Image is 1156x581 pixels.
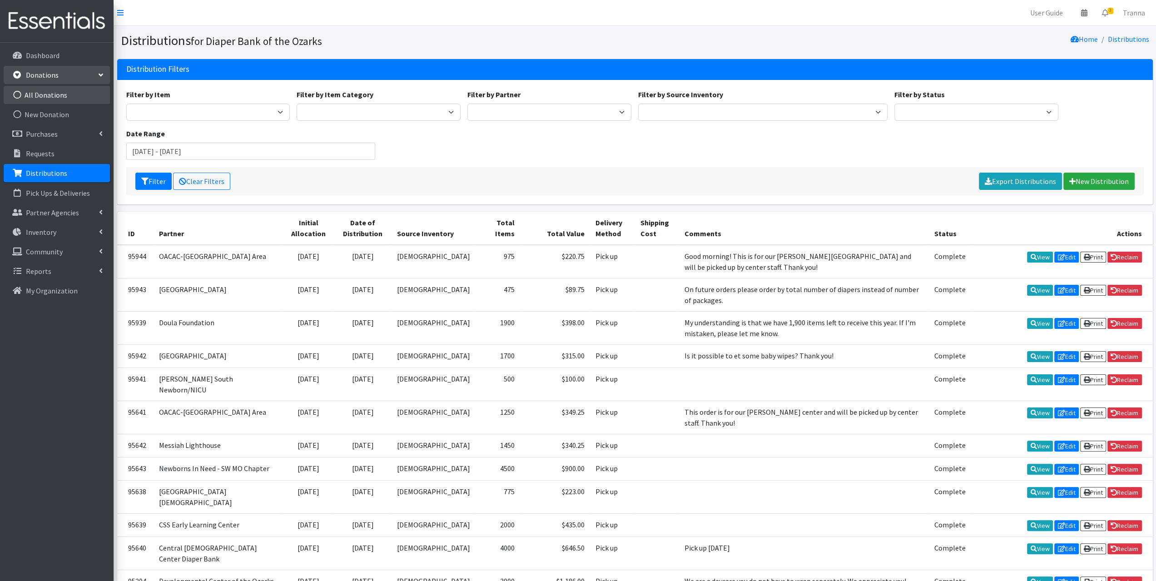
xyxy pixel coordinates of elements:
[117,513,154,536] td: 95639
[392,457,476,480] td: [DEMOGRAPHIC_DATA]
[126,65,189,74] h3: Distribution Filters
[590,212,635,245] th: Delivery Method
[928,344,971,367] td: Complete
[26,189,90,198] p: Pick Ups & Deliveries
[283,537,334,570] td: [DATE]
[26,228,56,237] p: Inventory
[1107,441,1142,452] a: Reclaim
[1095,4,1116,22] a: 3
[1027,351,1053,362] a: View
[283,212,334,245] th: Initial Allocation
[334,537,392,570] td: [DATE]
[283,367,334,401] td: [DATE]
[154,434,283,457] td: Messiah Lighthouse
[4,164,110,182] a: Distributions
[26,149,55,158] p: Requests
[638,89,723,100] label: Filter by Source Inventory
[154,344,283,367] td: [GEOGRAPHIC_DATA]
[334,480,392,513] td: [DATE]
[679,212,928,245] th: Comments
[928,434,971,457] td: Complete
[928,480,971,513] td: Complete
[392,344,476,367] td: [DEMOGRAPHIC_DATA]
[590,537,635,570] td: Pick up
[4,223,110,241] a: Inventory
[1080,543,1106,554] a: Print
[154,480,283,513] td: [GEOGRAPHIC_DATA][DEMOGRAPHIC_DATA]
[26,247,63,256] p: Community
[590,513,635,536] td: Pick up
[26,70,59,79] p: Donations
[1107,374,1142,385] a: Reclaim
[283,434,334,457] td: [DATE]
[1027,487,1053,498] a: View
[928,401,971,434] td: Complete
[126,89,170,100] label: Filter by Item
[1027,441,1053,452] a: View
[334,344,392,367] td: [DATE]
[1027,543,1053,554] a: View
[135,173,172,190] button: Filter
[1054,520,1079,531] a: Edit
[4,184,110,202] a: Pick Ups & Deliveries
[283,278,334,311] td: [DATE]
[1054,441,1079,452] a: Edit
[1027,520,1053,531] a: View
[1063,173,1135,190] a: New Distribution
[154,278,283,311] td: [GEOGRAPHIC_DATA]
[1027,318,1053,329] a: View
[392,537,476,570] td: [DEMOGRAPHIC_DATA]
[334,401,392,434] td: [DATE]
[1107,252,1142,263] a: Reclaim
[334,367,392,401] td: [DATE]
[283,344,334,367] td: [DATE]
[679,278,928,311] td: On future orders please order by total number of diapers instead of number of packages.
[334,278,392,311] td: [DATE]
[154,513,283,536] td: CSS Early Learning Center
[476,480,520,513] td: 775
[392,212,476,245] th: Source Inventory
[635,212,679,245] th: Shipping Cost
[26,286,78,295] p: My Organization
[1054,374,1079,385] a: Edit
[334,457,392,480] td: [DATE]
[476,311,520,344] td: 1900
[590,457,635,480] td: Pick up
[520,245,590,278] td: $220.75
[283,401,334,434] td: [DATE]
[392,245,476,278] td: [DEMOGRAPHIC_DATA]
[1080,285,1106,296] a: Print
[1080,318,1106,329] a: Print
[154,245,283,278] td: OACAC-[GEOGRAPHIC_DATA] Area
[392,401,476,434] td: [DEMOGRAPHIC_DATA]
[520,457,590,480] td: $900.00
[283,513,334,536] td: [DATE]
[467,89,521,100] label: Filter by Partner
[928,212,971,245] th: Status
[154,457,283,480] td: Newborns In Need - SW MO Chapter
[4,144,110,163] a: Requests
[1054,487,1079,498] a: Edit
[476,278,520,311] td: 475
[26,208,79,217] p: Partner Agencies
[1116,4,1152,22] a: Tranna
[4,66,110,84] a: Donations
[26,129,58,139] p: Purchases
[191,35,322,48] small: for Diaper Bank of the Ozarks
[590,278,635,311] td: Pick up
[1108,35,1149,44] a: Distributions
[4,125,110,143] a: Purchases
[476,245,520,278] td: 975
[1054,252,1079,263] a: Edit
[1080,441,1106,452] a: Print
[283,245,334,278] td: [DATE]
[283,480,334,513] td: [DATE]
[392,311,476,344] td: [DEMOGRAPHIC_DATA]
[392,434,476,457] td: [DEMOGRAPHIC_DATA]
[392,278,476,311] td: [DEMOGRAPHIC_DATA]
[1071,35,1098,44] a: Home
[1080,464,1106,475] a: Print
[1054,351,1079,362] a: Edit
[26,51,60,60] p: Dashboard
[117,480,154,513] td: 95638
